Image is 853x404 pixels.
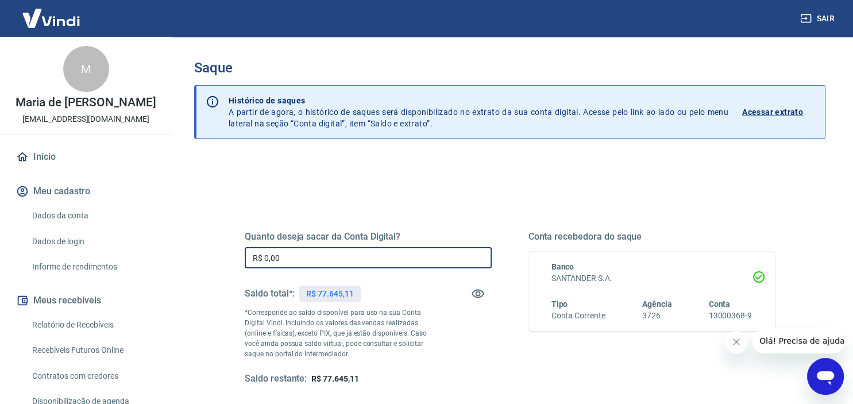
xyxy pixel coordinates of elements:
span: Tipo [551,299,568,309]
a: Dados da conta [28,204,158,228]
a: Relatório de Recebíveis [28,313,158,337]
a: Início [14,144,158,170]
button: Meus recebíveis [14,288,158,313]
h6: 13000368-9 [708,310,752,322]
h6: 3726 [642,310,672,322]
span: R$ 77.645,11 [311,374,358,383]
h3: Saque [194,60,825,76]
h5: Conta recebedora do saque [528,231,775,243]
a: Recebíveis Futuros Online [28,338,158,362]
span: Agência [642,299,672,309]
a: Dados de login [28,230,158,253]
a: Acessar extrato [742,95,816,129]
span: Olá! Precisa de ajuda? [7,8,97,17]
h5: Saldo total*: [245,288,295,299]
a: Contratos com credores [28,364,158,388]
button: Meu cadastro [14,179,158,204]
p: Histórico de saques [229,95,728,106]
p: [EMAIL_ADDRESS][DOMAIN_NAME] [22,113,149,125]
iframe: Mensagem da empresa [752,328,844,353]
p: *Corresponde ao saldo disponível para uso na sua Conta Digital Vindi. Incluindo os valores das ve... [245,307,430,359]
p: R$ 77.645,11 [306,288,353,300]
p: A partir de agora, o histórico de saques será disponibilizado no extrato da sua conta digital. Ac... [229,95,728,129]
div: M [63,46,109,92]
iframe: Botão para abrir a janela de mensagens [807,358,844,395]
h5: Quanto deseja sacar da Conta Digital? [245,231,492,243]
span: Conta [708,299,730,309]
button: Sair [798,8,839,29]
h6: SANTANDER S.A. [551,272,752,284]
img: Vindi [14,1,88,36]
p: Acessar extrato [742,106,803,118]
h6: Conta Corrente [551,310,605,322]
h5: Saldo restante: [245,373,307,385]
a: Informe de rendimentos [28,255,158,279]
iframe: Fechar mensagem [725,330,748,353]
p: Maria de [PERSON_NAME] [16,97,156,109]
span: Banco [551,262,574,271]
